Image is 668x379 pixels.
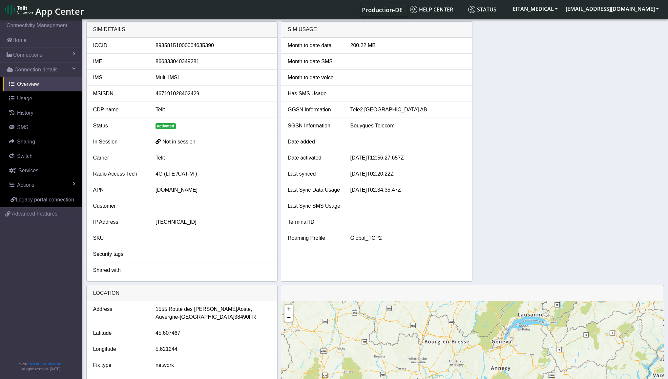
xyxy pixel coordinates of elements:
div: ICCID [88,42,151,49]
div: In Session [88,138,151,146]
div: 4G (LTE /CAT-M ) [151,170,276,178]
span: Sharing [17,139,35,144]
div: Radio Access Tech [88,170,151,178]
a: Usage [3,91,82,106]
div: Status [88,122,151,130]
div: Last Sync SMS Usage [283,202,345,210]
div: Month to date SMS [283,58,345,66]
span: Auvergne-[GEOGRAPHIC_DATA] [156,313,234,321]
div: Tele2 [GEOGRAPHIC_DATA] AB [345,106,470,114]
div: Fix type [88,361,151,369]
img: logo-telit-cinterion-gw-new.png [5,5,33,15]
div: Latitude [88,329,151,337]
span: Legacy portal connection [16,197,74,202]
div: Address [88,305,151,321]
div: LOCATION [87,285,278,301]
div: IMSI [88,74,151,82]
a: Services [3,163,82,178]
div: Shared with [88,266,151,274]
a: Switch [3,149,82,163]
div: Month to date voice [283,74,345,82]
a: Help center [407,3,466,16]
button: EITAN_MEDICAL [509,3,562,15]
div: Bouygues Telecom [345,122,470,130]
div: CDP name [88,106,151,114]
div: 89358151000004635390 [151,42,276,49]
a: Actions [3,178,82,192]
img: status.svg [468,6,475,13]
div: IMEI [88,58,151,66]
a: App Center [5,3,83,17]
span: Switch [17,153,32,159]
div: Global_TCP2 [345,234,470,242]
span: Actions [17,182,34,188]
div: IP Address [88,218,151,226]
span: Production-DE [362,6,403,14]
div: Security tags [88,250,151,258]
div: GGSN Information [283,106,345,114]
div: 5.621244 [151,345,276,353]
div: Telit [151,154,276,162]
a: History [3,106,82,120]
div: SIM Usage [281,22,472,38]
span: Not in session [162,139,196,144]
div: SIM details [87,22,278,38]
div: Month to date data [283,42,345,49]
span: Overview [17,81,39,87]
div: APN [88,186,151,194]
span: Connections [13,51,42,59]
div: [DATE]T02:34:35.47Z [345,186,470,194]
div: SKU [88,234,151,242]
div: 467191028402429 [151,90,276,98]
span: Connection details [14,66,58,74]
a: Zoom out [284,313,293,322]
a: Telit IoT Solutions, Inc. [30,362,62,366]
a: SMS [3,120,82,135]
div: 45.607467 [151,329,276,337]
span: FR [249,313,256,321]
span: History [17,110,33,116]
div: [DOMAIN_NAME] [151,186,276,194]
a: Status [466,3,509,16]
span: Status [468,6,496,13]
div: Carrier [88,154,151,162]
div: network [151,361,276,369]
span: Advanced Features [12,210,57,218]
span: Services [18,168,38,173]
span: SMS [17,124,29,130]
button: [EMAIL_ADDRESS][DOMAIN_NAME] [562,3,663,15]
div: [DATE]T02:20:22Z [345,170,470,178]
img: knowledge.svg [410,6,417,13]
div: Multi IMSI [151,74,276,82]
span: Aoste, [237,305,252,313]
div: Last Sync Data Usage [283,186,345,194]
div: MSISDN [88,90,151,98]
span: Help center [410,6,453,13]
div: 200.22 MB [345,42,470,49]
div: Terminal ID [283,218,345,226]
div: Telit [151,106,276,114]
a: Your current platform instance [362,3,402,16]
span: activated [156,123,176,129]
div: [DATE]T12:56:27.657Z [345,154,470,162]
div: Longitude [88,345,151,353]
a: Sharing [3,135,82,149]
div: Date activated [283,154,345,162]
div: Roaming Profile [283,234,345,242]
a: Overview [3,77,82,91]
div: [TECHNICAL_ID] [151,218,276,226]
div: SGSN Information [283,122,345,130]
div: Has SMS Usage [283,90,345,98]
a: Zoom in [284,305,293,313]
span: 1555 Route des [PERSON_NAME] [156,305,237,313]
div: Last synced [283,170,345,178]
span: 38490 [234,313,249,321]
span: Usage [17,96,32,101]
span: App Center [35,5,84,17]
div: Customer [88,202,151,210]
div: Date added [283,138,345,146]
div: 866833040349281 [151,58,276,66]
